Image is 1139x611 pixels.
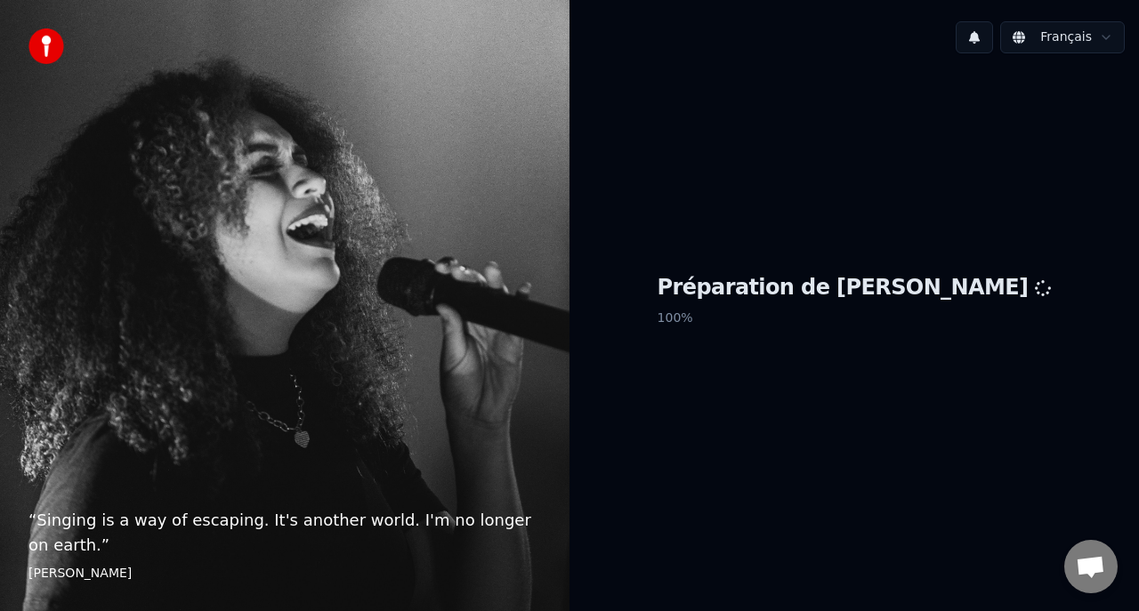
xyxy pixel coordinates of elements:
[1064,540,1118,593] div: Ouvrir le chat
[28,28,64,64] img: youka
[658,302,1052,334] p: 100 %
[28,565,541,583] footer: [PERSON_NAME]
[658,274,1052,302] h1: Préparation de [PERSON_NAME]
[28,508,541,558] p: “ Singing is a way of escaping. It's another world. I'm no longer on earth. ”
